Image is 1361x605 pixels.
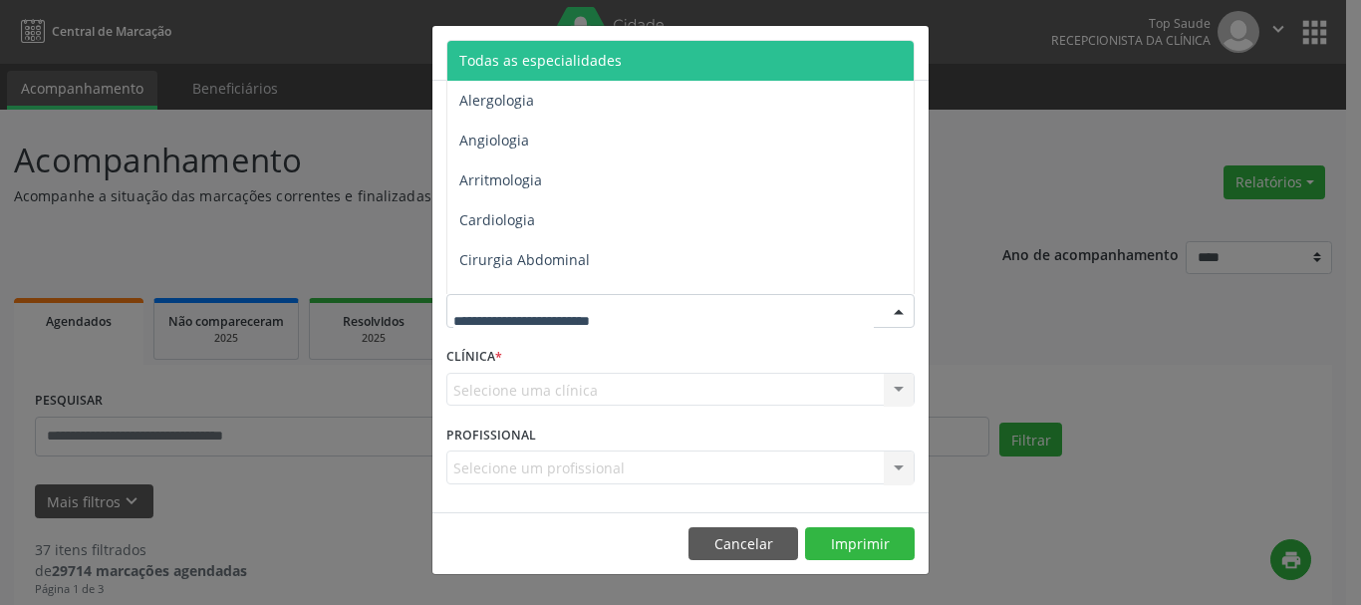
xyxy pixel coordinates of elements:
label: CLÍNICA [446,342,502,373]
button: Close [889,26,929,75]
button: Imprimir [805,527,915,561]
span: Cirurgia Abdominal [459,250,590,269]
span: Angiologia [459,131,529,150]
span: Arritmologia [459,170,542,189]
span: Cardiologia [459,210,535,229]
span: Todas as especialidades [459,51,622,70]
label: PROFISSIONAL [446,420,536,451]
h5: Relatório de agendamentos [446,40,675,66]
span: Cirurgia Bariatrica [459,290,582,309]
button: Cancelar [688,527,798,561]
span: Alergologia [459,91,534,110]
